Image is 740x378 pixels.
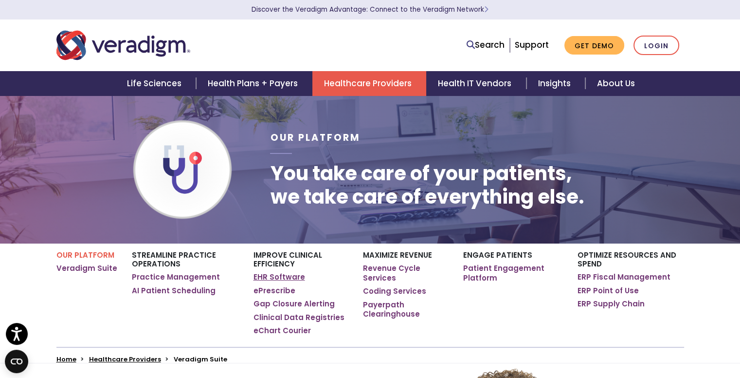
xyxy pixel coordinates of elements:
[585,71,647,96] a: About Us
[253,272,305,282] a: EHR Software
[463,264,563,283] a: Patient Engagement Platform
[270,162,584,208] h1: You take care of your patients, we take care of everything else.
[578,286,639,296] a: ERP Point of Use
[578,299,645,309] a: ERP Supply Chain
[363,286,426,296] a: Coding Services
[515,39,549,51] a: Support
[467,38,505,52] a: Search
[56,264,117,273] a: Veradigm Suite
[554,308,728,366] iframe: Drift Chat Widget
[115,71,196,96] a: Life Sciences
[564,36,624,55] a: Get Demo
[363,264,448,283] a: Revenue Cycle Services
[633,36,679,56] a: Login
[484,5,488,14] span: Learn More
[196,71,312,96] a: Health Plans + Payers
[252,5,488,14] a: Discover the Veradigm Advantage: Connect to the Veradigm NetworkLearn More
[5,350,28,373] button: Open CMP widget
[132,272,220,282] a: Practice Management
[253,326,311,336] a: eChart Courier
[253,313,344,322] a: Clinical Data Registries
[253,286,295,296] a: ePrescribe
[56,29,190,61] img: Veradigm logo
[89,355,161,364] a: Healthcare Providers
[132,286,216,296] a: AI Patient Scheduling
[363,300,448,319] a: Payerpath Clearinghouse
[426,71,526,96] a: Health IT Vendors
[526,71,585,96] a: Insights
[270,131,360,144] span: Our Platform
[312,71,426,96] a: Healthcare Providers
[56,355,76,364] a: Home
[578,272,670,282] a: ERP Fiscal Management
[253,299,335,309] a: Gap Closure Alerting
